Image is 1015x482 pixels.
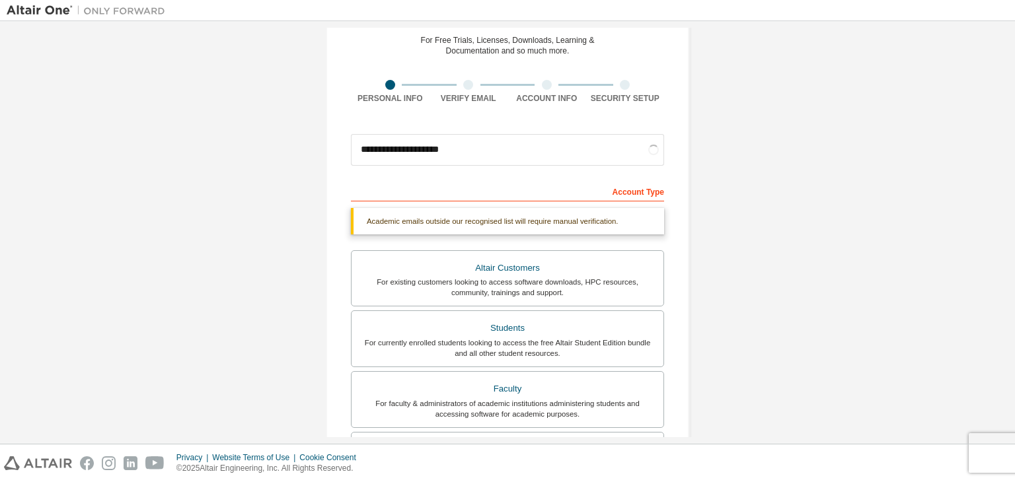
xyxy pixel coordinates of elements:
img: youtube.svg [145,456,165,470]
div: For faculty & administrators of academic institutions administering students and accessing softwa... [359,398,656,419]
div: For existing customers looking to access software downloads, HPC resources, community, trainings ... [359,277,656,298]
div: Altair Customers [359,259,656,277]
div: Personal Info [351,93,430,104]
div: For currently enrolled students looking to access the free Altair Student Edition bundle and all ... [359,337,656,359]
div: For Free Trials, Licenses, Downloads, Learning & Documentation and so much more. [421,35,595,56]
div: Account Type [351,180,664,201]
img: instagram.svg [102,456,116,470]
img: linkedin.svg [124,456,137,470]
div: Students [359,319,656,337]
div: Cookie Consent [299,452,363,463]
div: Privacy [176,452,212,463]
div: Account Info [507,93,586,104]
img: facebook.svg [80,456,94,470]
img: Altair One [7,4,172,17]
div: Security Setup [586,93,665,104]
div: Website Terms of Use [212,452,299,463]
img: altair_logo.svg [4,456,72,470]
p: © 2025 Altair Engineering, Inc. All Rights Reserved. [176,463,364,474]
div: Verify Email [430,93,508,104]
div: Academic emails outside our recognised list will require manual verification. [351,208,664,234]
div: Faculty [359,380,656,398]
